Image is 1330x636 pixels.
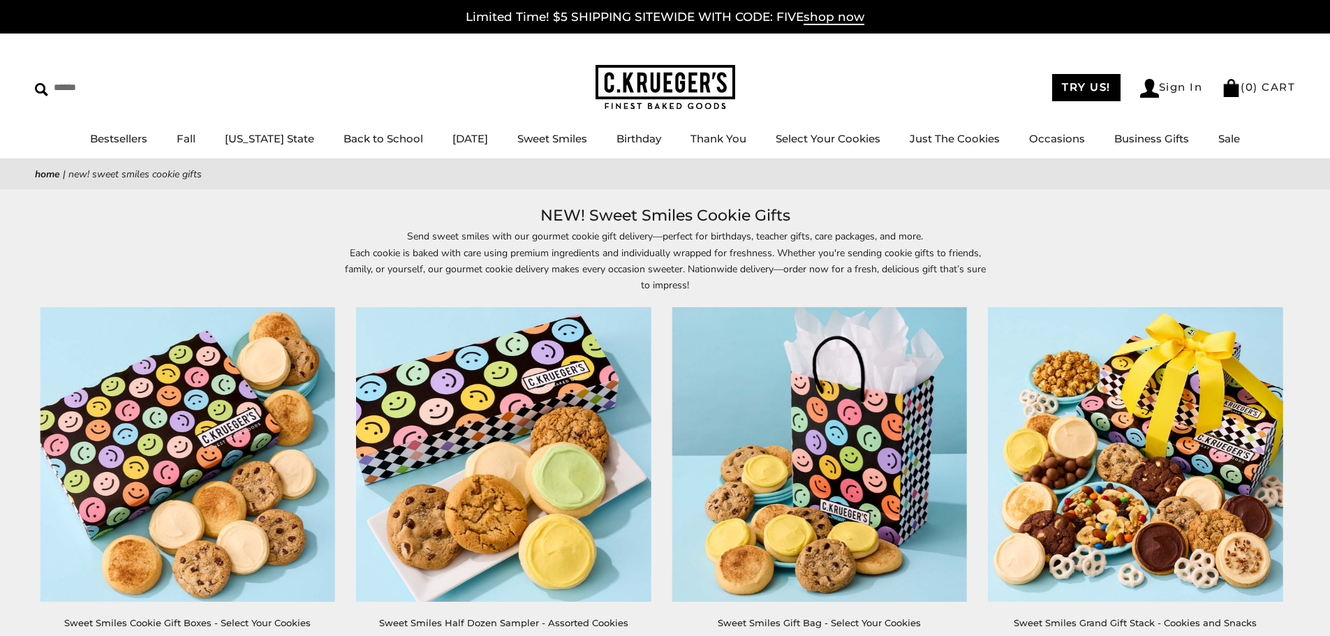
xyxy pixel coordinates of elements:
[1218,132,1240,145] a: Sale
[672,307,967,602] img: Sweet Smiles Gift Bag - Select Your Cookies
[68,168,202,181] span: NEW! Sweet Smiles Cookie Gifts
[344,228,987,293] p: Send sweet smiles with our gourmet cookie gift delivery—perfect for birthdays, teacher gifts, car...
[356,307,651,602] img: Sweet Smiles Half Dozen Sampler - Assorted Cookies
[1052,74,1121,101] a: TRY US!
[64,617,311,628] a: Sweet Smiles Cookie Gift Boxes - Select Your Cookies
[35,166,1295,182] nav: breadcrumbs
[35,77,201,98] input: Search
[379,617,628,628] a: Sweet Smiles Half Dozen Sampler - Assorted Cookies
[804,10,864,25] span: shop now
[690,132,746,145] a: Thank You
[1014,617,1257,628] a: Sweet Smiles Grand Gift Stack - Cookies and Snacks
[616,132,661,145] a: Birthday
[35,168,60,181] a: Home
[988,307,1283,602] img: Sweet Smiles Grand Gift Stack - Cookies and Snacks
[1140,79,1203,98] a: Sign In
[718,617,921,628] a: Sweet Smiles Gift Bag - Select Your Cookies
[1222,79,1241,97] img: Bag
[1114,132,1189,145] a: Business Gifts
[343,132,423,145] a: Back to School
[452,132,488,145] a: [DATE]
[90,132,147,145] a: Bestsellers
[1140,79,1159,98] img: Account
[1222,80,1295,94] a: (0) CART
[1246,80,1254,94] span: 0
[517,132,587,145] a: Sweet Smiles
[40,307,335,602] img: Sweet Smiles Cookie Gift Boxes - Select Your Cookies
[466,10,864,25] a: Limited Time! $5 SHIPPING SITEWIDE WITH CODE: FIVEshop now
[35,83,48,96] img: Search
[910,132,1000,145] a: Just The Cookies
[1029,132,1085,145] a: Occasions
[776,132,880,145] a: Select Your Cookies
[225,132,314,145] a: [US_STATE] State
[56,203,1274,228] h1: NEW! Sweet Smiles Cookie Gifts
[177,132,195,145] a: Fall
[63,168,66,181] span: |
[596,65,735,110] img: C.KRUEGER'S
